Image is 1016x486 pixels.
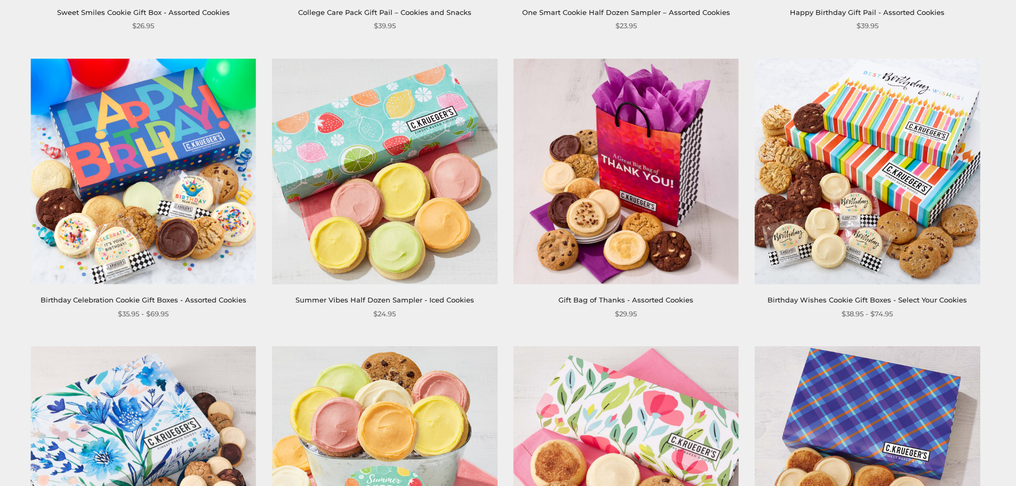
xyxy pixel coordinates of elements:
[118,308,169,320] span: $35.95 - $69.95
[295,296,474,304] a: Summer Vibes Half Dozen Sampler - Iced Cookies
[57,8,230,17] a: Sweet Smiles Cookie Gift Box - Assorted Cookies
[558,296,693,304] a: Gift Bag of Thanks - Assorted Cookies
[615,20,637,31] span: $23.95
[298,8,471,17] a: College Care Pack Gift Pail – Cookies and Snacks
[615,308,637,320] span: $29.95
[755,59,980,284] img: Birthday Wishes Cookie Gift Boxes - Select Your Cookies
[790,8,945,17] a: Happy Birthday Gift Pail - Assorted Cookies
[522,8,730,17] a: One Smart Cookie Half Dozen Sampler – Assorted Cookies
[857,20,878,31] span: $39.95
[767,296,967,304] a: Birthday Wishes Cookie Gift Boxes - Select Your Cookies
[514,59,739,284] img: Gift Bag of Thanks - Assorted Cookies
[842,308,893,320] span: $38.95 - $74.95
[132,20,154,31] span: $26.95
[41,296,246,304] a: Birthday Celebration Cookie Gift Boxes - Assorted Cookies
[31,59,256,284] img: Birthday Celebration Cookie Gift Boxes - Assorted Cookies
[374,20,396,31] span: $39.95
[272,59,497,284] img: Summer Vibes Half Dozen Sampler - Iced Cookies
[373,308,396,320] span: $24.95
